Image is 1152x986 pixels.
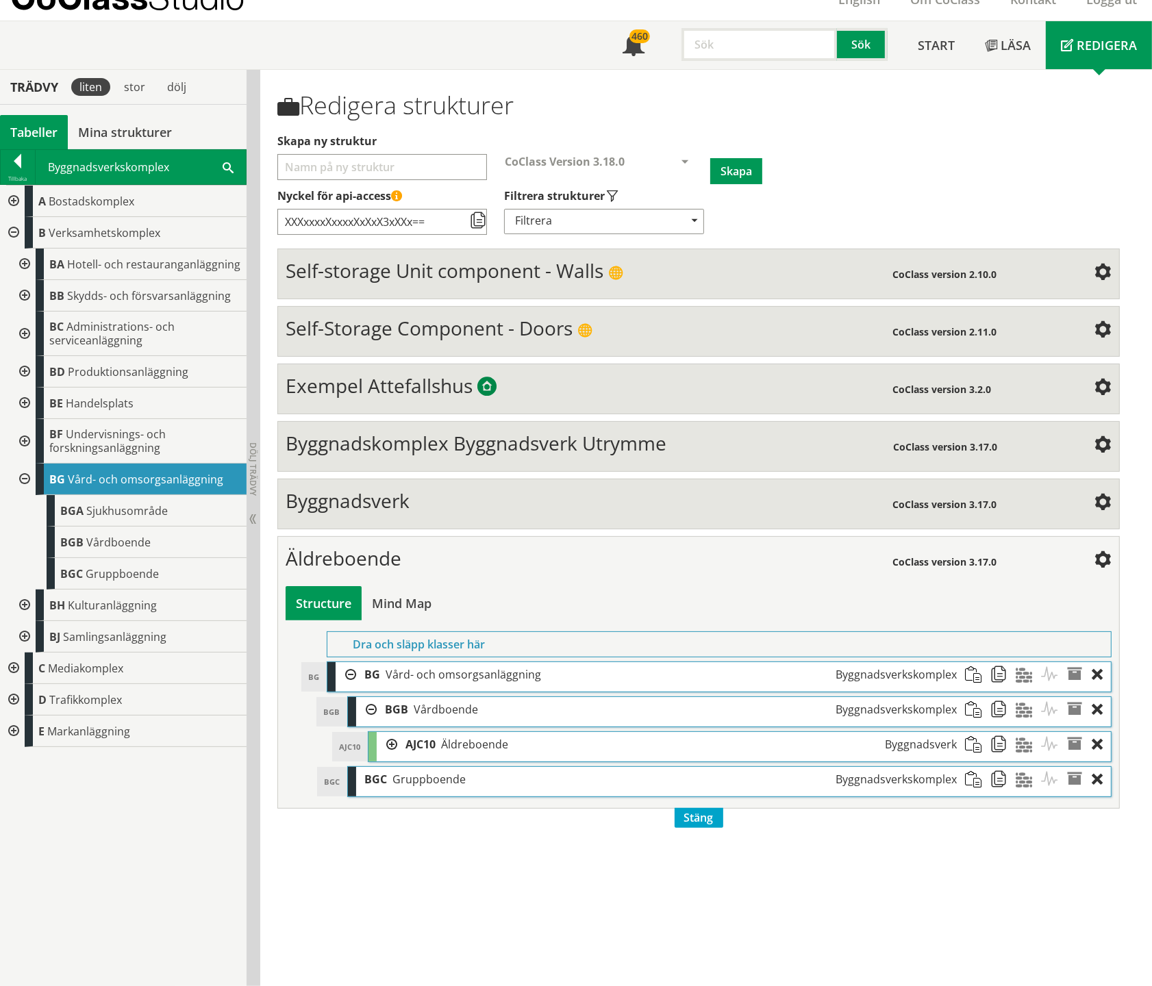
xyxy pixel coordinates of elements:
span: BF [49,427,63,442]
span: Vårdboende [414,702,478,717]
span: CoClass version 2.11.0 [892,325,997,338]
span: Hotell- och restauranganläggning [67,257,240,272]
div: liten [71,78,110,96]
span: Publik struktur [577,323,592,338]
span: B [38,225,46,240]
span: Samlingsanläggning [63,629,166,644]
span: Kopiera strukturobjekt [991,767,1016,792]
div: Filtrera [504,209,704,234]
a: 460 [608,21,660,69]
div: Ta bort objekt [1092,662,1111,687]
span: Kopiera strukturobjekt [991,662,1016,687]
span: Material [1016,767,1042,792]
a: Redigera [1046,21,1152,69]
div: Välj CoClass-version för att skapa en ny struktur [494,154,710,188]
span: Trafikkomplex [49,692,122,707]
span: Inställningar [1095,553,1112,569]
div: Ta bort objekt [1092,767,1111,792]
span: Egenskaper [1067,697,1092,722]
span: Verksamhetskomplex [49,225,160,240]
span: Handelsplats [66,396,134,411]
div: BG.BGB [377,697,965,722]
div: Trädvy [3,79,66,94]
div: BG [301,662,326,692]
span: Äldreboende [441,737,508,752]
span: BGC [364,772,387,787]
span: Byggnadsverk [886,737,957,752]
span: AJC10 [405,737,436,752]
input: Nyckel till åtkomststruktur via API (kräver API-licensabonnemang) [277,209,487,235]
div: Byggnadsverkskomplex [36,150,246,184]
div: Ta bort objekt [1092,697,1111,722]
div: BGB [316,697,347,726]
span: Exempel Attefallshus [286,372,473,399]
span: A [38,194,46,209]
span: CoClass Version 3.18.0 [505,154,625,169]
span: Markanläggning [47,724,130,739]
span: D [38,692,47,707]
span: Sök i tabellen [223,160,234,174]
span: Material [1016,662,1042,687]
span: Kopiera strukturobjekt [991,732,1016,757]
span: E [38,724,45,739]
span: Material [1016,732,1042,757]
span: BG [49,472,65,487]
a: Start [903,21,970,69]
div: stor [116,78,153,96]
span: Sjukhusområde [86,503,168,518]
a: Mina strukturer [68,115,182,149]
span: Notifikationer [623,36,644,58]
div: Tillbaka [1,173,35,184]
span: Klistra in strukturobjekt [966,662,991,687]
div: Bygg och visa struktur i tabellvy [286,586,362,620]
h1: Redigera strukturer [277,91,1119,120]
span: Produktionsanläggning [68,364,188,379]
div: BG.BGB.AJC10 [397,732,965,757]
span: Aktiviteter [1042,732,1067,757]
span: BGA [60,503,84,518]
div: dölj [159,78,195,96]
span: Inställningar [1095,495,1112,511]
span: Vårdboende [86,535,151,550]
span: CoClass version 2.10.0 [892,268,997,281]
label: Välj ett namn för att skapa en ny struktur [277,134,1119,149]
div: Ta bort objekt [1092,732,1111,757]
label: Nyckel till åtkomststruktur via API (kräver API-licensabonnemang) [277,188,1119,203]
span: Skydds- och försvarsanläggning [67,288,231,303]
span: BB [49,288,64,303]
span: Inställningar [1095,323,1112,339]
span: Byggnadsverkskomplex [836,772,957,787]
div: Bygg och visa struktur i en mind map-vy [362,586,442,620]
span: Klistra in strukturobjekt [966,732,991,757]
span: Inställningar [1095,265,1112,281]
div: AJC10 [332,732,367,761]
span: Läsa [1001,37,1031,53]
span: Egenskaper [1067,662,1092,687]
span: Egenskaper [1067,732,1092,757]
span: Dölj trädvy [247,442,259,496]
span: Aktiviteter [1042,767,1067,792]
span: Publik struktur [608,266,623,281]
span: Äldreboende [286,545,401,571]
span: Gruppboende [86,566,159,581]
button: Skapa [710,158,762,184]
label: Välj vilka typer av strukturer som ska visas i din strukturlista [504,188,703,203]
span: Mediakomplex [48,661,123,676]
span: Administrations- och serviceanläggning [49,319,175,348]
span: Start [918,37,955,53]
span: BGB [385,702,408,717]
span: Kopiera [470,213,486,229]
span: Klistra in strukturobjekt [966,697,991,722]
span: BG [364,667,380,682]
span: Byggnadsverkskomplex [836,667,957,682]
span: Byggtjänsts exempelstrukturer [477,378,497,397]
div: Dra och släpp klasser här [327,631,1111,657]
span: Inställningar [1095,438,1112,454]
div: BG.BGC [356,767,965,792]
span: Vård- och omsorgsanläggning [68,472,223,487]
a: Läsa [970,21,1046,69]
span: Denna API-nyckel ger åtkomst till alla strukturer som du har skapat eller delat med dig av. Håll ... [391,191,402,202]
button: Sök [837,28,888,61]
span: Byggnadsverk [286,488,410,514]
input: Sök [681,28,837,61]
